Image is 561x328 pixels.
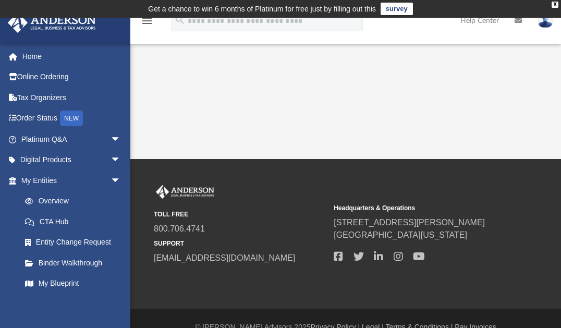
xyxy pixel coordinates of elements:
a: My Entitiesarrow_drop_down [7,170,137,191]
a: Digital Productsarrow_drop_down [7,150,137,171]
a: Order StatusNEW [7,108,137,129]
a: 800.706.4741 [154,224,205,233]
i: menu [141,15,153,27]
a: My Blueprint [15,273,131,294]
img: User Pic [538,13,553,28]
a: Online Ordering [7,67,137,88]
a: menu [141,20,153,27]
img: Anderson Advisors Platinum Portal [154,185,216,199]
a: Entity Change Request [15,232,137,253]
span: arrow_drop_down [111,150,131,171]
a: Platinum Q&Aarrow_drop_down [7,129,137,150]
a: CTA Hub [15,211,137,232]
small: Headquarters & Operations [334,203,506,213]
i: search [174,14,186,26]
a: Home [7,46,137,67]
a: [GEOGRAPHIC_DATA][US_STATE] [334,230,467,239]
a: [STREET_ADDRESS][PERSON_NAME] [334,218,485,227]
div: close [552,2,558,8]
a: survey [381,3,413,15]
div: Get a chance to win 6 months of Platinum for free just by filling out this [148,3,376,15]
a: Tax Organizers [7,87,137,108]
a: [EMAIL_ADDRESS][DOMAIN_NAME] [154,253,295,262]
div: NEW [60,111,83,126]
a: Overview [15,191,137,212]
a: Binder Walkthrough [15,252,137,273]
small: TOLL FREE [154,210,326,219]
img: Anderson Advisors Platinum Portal [5,13,99,33]
small: SUPPORT [154,239,326,248]
span: arrow_drop_down [111,129,131,150]
span: arrow_drop_down [111,170,131,191]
